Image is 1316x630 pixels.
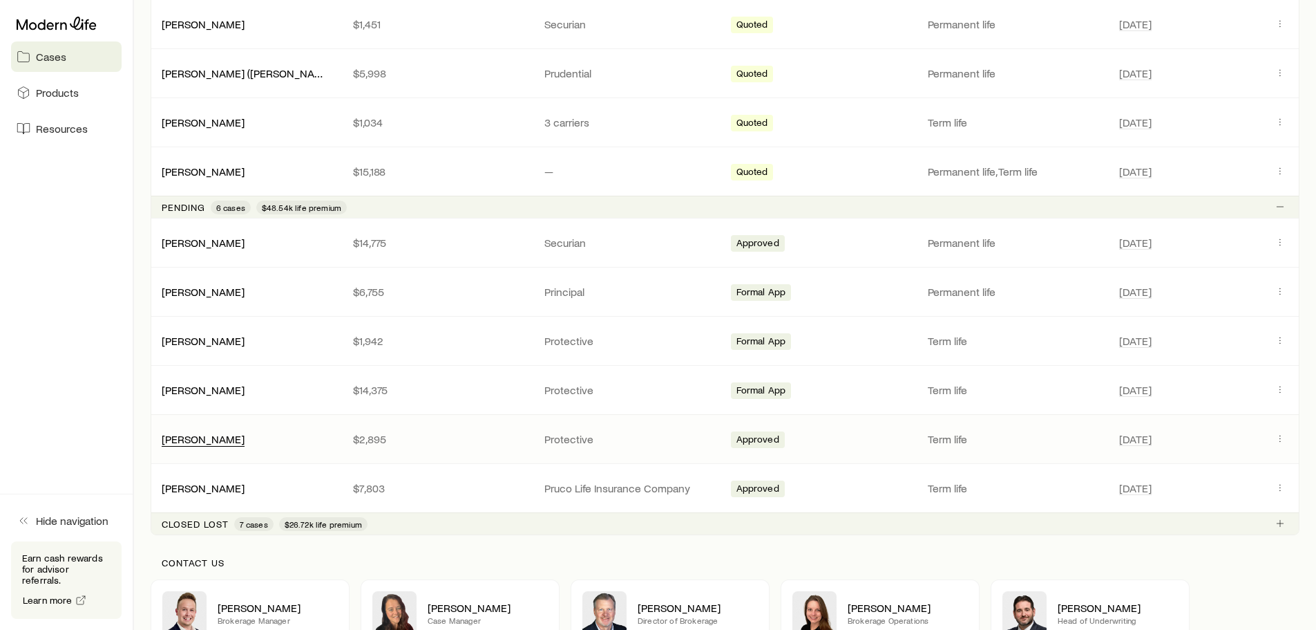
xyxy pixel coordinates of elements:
span: Learn more [23,595,73,605]
span: [DATE] [1119,115,1152,129]
button: Hide navigation [11,506,122,536]
p: Term life [928,115,1097,129]
div: [PERSON_NAME] [162,481,245,496]
p: [PERSON_NAME] [1058,601,1178,615]
p: Term life [928,383,1097,397]
span: Formal App [736,385,786,399]
span: [DATE] [1119,334,1152,348]
p: Principal [544,285,714,299]
p: Protective [544,383,714,397]
p: 3 carriers [544,115,714,129]
p: Protective [544,432,714,446]
a: [PERSON_NAME] [162,334,245,347]
span: [DATE] [1119,432,1152,446]
span: Formal App [736,335,786,350]
span: [DATE] [1119,236,1152,250]
p: Term life [928,432,1097,446]
span: Quoted [736,68,768,82]
span: [DATE] [1119,383,1152,397]
div: [PERSON_NAME] [162,165,245,179]
p: $2,895 [353,432,522,446]
a: [PERSON_NAME] [162,17,245,30]
p: Term life [928,481,1097,495]
p: Pending [162,202,205,213]
p: Pruco Life Insurance Company [544,481,714,495]
p: Closed lost [162,519,229,530]
a: [PERSON_NAME] [162,432,245,445]
p: $7,803 [353,481,522,495]
span: [DATE] [1119,165,1152,178]
p: [PERSON_NAME] [848,601,968,615]
div: [PERSON_NAME] [162,236,245,250]
p: $15,188 [353,165,522,178]
p: Brokerage Manager [218,615,338,626]
p: [PERSON_NAME] [638,601,758,615]
p: $14,375 [353,383,522,397]
span: Approved [736,434,779,448]
span: Hide navigation [36,514,108,528]
div: [PERSON_NAME] [162,17,245,32]
p: Permanent life, Term life [928,165,1097,178]
div: [PERSON_NAME] [162,285,245,299]
p: Case Manager [428,615,548,626]
span: $48.54k life premium [262,202,341,213]
span: [DATE] [1119,66,1152,80]
span: Quoted [736,166,768,180]
p: Securian [544,236,714,250]
span: 7 cases [240,519,268,530]
a: [PERSON_NAME] ([PERSON_NAME]) [162,66,336,80]
p: Permanent life [928,285,1097,299]
p: Term life [928,334,1097,348]
p: Contact us [162,557,1288,568]
span: 6 cases [216,202,245,213]
div: [PERSON_NAME] [162,432,245,447]
span: Approved [736,237,779,252]
span: Quoted [736,117,768,131]
p: $14,775 [353,236,522,250]
span: [DATE] [1119,285,1152,299]
a: [PERSON_NAME] [162,236,245,249]
p: $1,034 [353,115,522,129]
a: [PERSON_NAME] [162,115,245,129]
a: [PERSON_NAME] [162,383,245,396]
div: [PERSON_NAME] [162,334,245,349]
p: Protective [544,334,714,348]
p: [PERSON_NAME] [428,601,548,615]
p: $5,998 [353,66,522,80]
div: Earn cash rewards for advisor referrals.Learn more [11,541,122,619]
p: Earn cash rewards for advisor referrals. [22,553,111,586]
span: Cases [36,50,66,64]
div: [PERSON_NAME] [162,383,245,398]
span: Approved [736,483,779,497]
p: Permanent life [928,236,1097,250]
span: [DATE] [1119,17,1152,31]
p: [PERSON_NAME] [218,601,338,615]
p: $1,942 [353,334,522,348]
p: — [544,165,714,178]
a: [PERSON_NAME] [162,165,245,178]
p: Securian [544,17,714,31]
a: Resources [11,113,122,144]
span: $26.72k life premium [285,519,362,530]
span: [DATE] [1119,481,1152,495]
span: Formal App [736,286,786,301]
span: Products [36,86,79,100]
span: Quoted [736,19,768,33]
p: Brokerage Operations [848,615,968,626]
span: Resources [36,122,88,136]
p: Prudential [544,66,714,80]
a: Cases [11,41,122,72]
div: [PERSON_NAME] [162,115,245,130]
p: $6,755 [353,285,522,299]
div: [PERSON_NAME] ([PERSON_NAME]) [162,66,331,81]
p: Permanent life [928,17,1097,31]
p: Head of Underwriting [1058,615,1178,626]
a: [PERSON_NAME] [162,285,245,298]
a: [PERSON_NAME] [162,481,245,494]
p: Permanent life [928,66,1097,80]
p: Director of Brokerage [638,615,758,626]
p: $1,451 [353,17,522,31]
a: Products [11,77,122,108]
